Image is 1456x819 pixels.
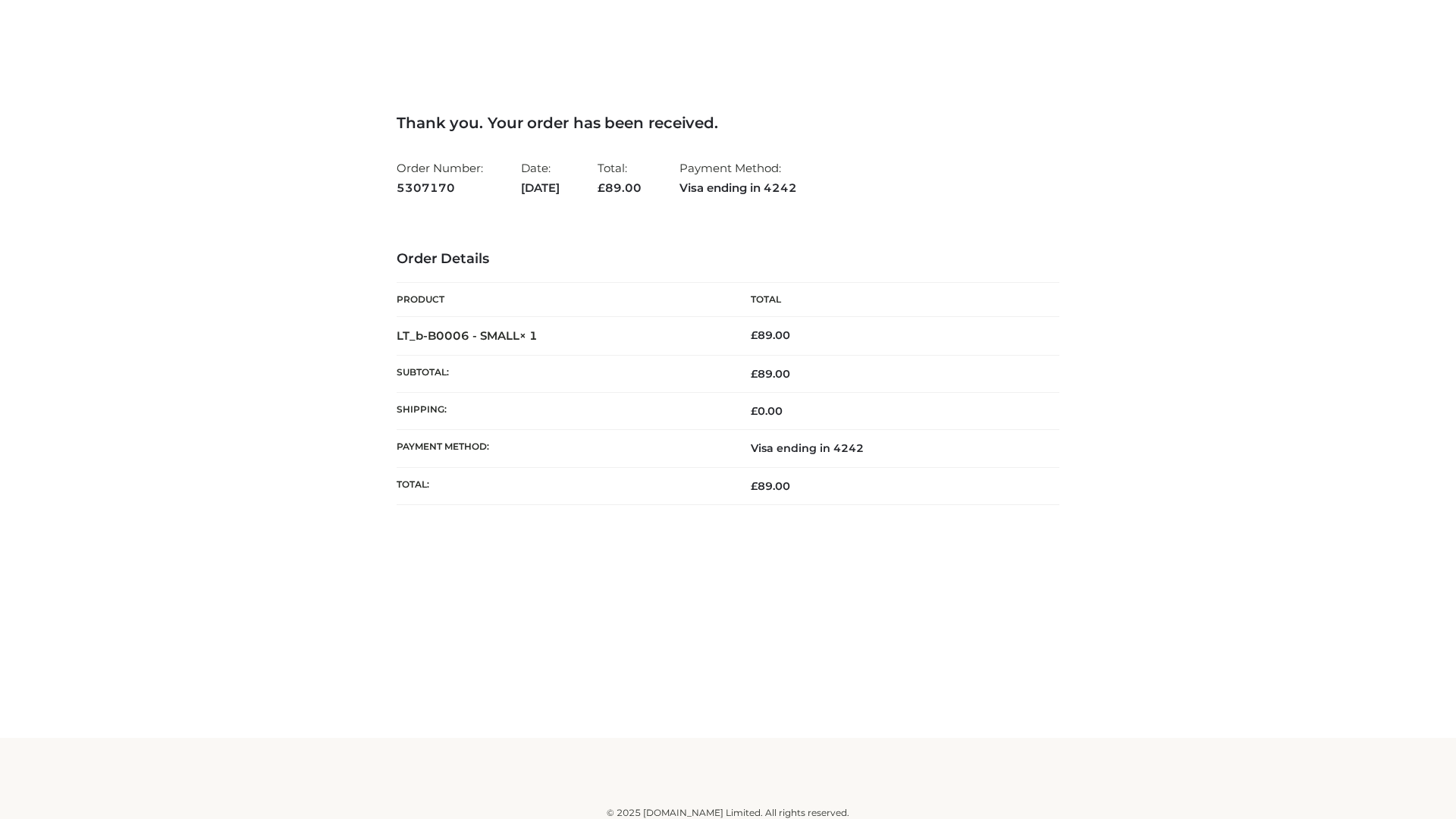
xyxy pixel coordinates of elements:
span: 89.00 [751,479,790,493]
strong: LT_b-B0006 - SMALL [397,328,538,343]
span: 89.00 [751,367,790,381]
th: Shipping: [397,393,728,430]
span: £ [598,180,605,195]
strong: [DATE] [521,178,560,198]
span: £ [751,479,758,493]
td: Visa ending in 4242 [728,430,1059,467]
th: Product [397,283,728,317]
li: Date: [521,155,560,201]
li: Order Number: [397,155,483,201]
th: Total: [397,467,728,504]
bdi: 89.00 [751,328,790,342]
li: Payment Method: [679,155,797,201]
h3: Thank you. Your order has been received. [397,114,1059,132]
strong: 5307170 [397,178,483,198]
span: £ [751,404,758,418]
th: Total [728,283,1059,317]
li: Total: [598,155,642,201]
strong: × 1 [519,328,538,343]
h3: Order Details [397,251,1059,268]
span: £ [751,328,758,342]
strong: Visa ending in 4242 [679,178,797,198]
bdi: 0.00 [751,404,783,418]
th: Subtotal: [397,355,728,392]
th: Payment method: [397,430,728,467]
span: 89.00 [598,180,642,195]
span: £ [751,367,758,381]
